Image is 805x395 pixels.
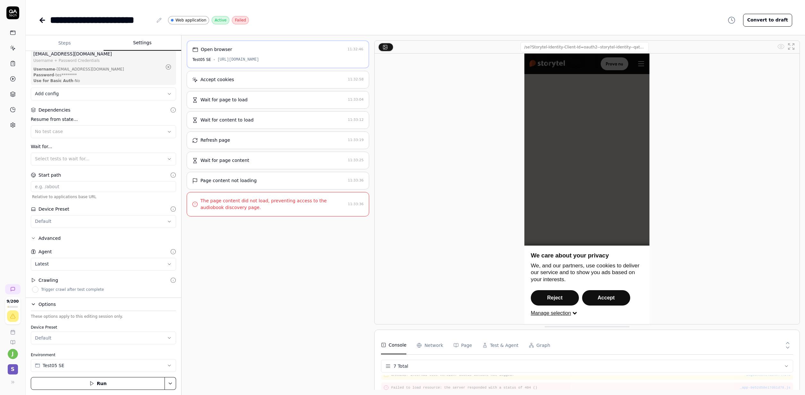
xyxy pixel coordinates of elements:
[200,177,257,184] div: Page content not loading
[31,300,176,308] button: Options
[38,206,69,213] div: Device Preset
[5,284,21,294] a: New conversation
[35,156,89,161] span: Select tests to wait for...
[31,377,165,390] button: Run
[453,336,472,354] button: Page
[524,54,649,324] img: Screenshot
[31,143,176,150] label: Wait for...
[348,138,363,142] time: 11:33:19
[41,288,104,291] label: Trigger crawl after test complete
[38,172,61,179] div: Start path
[348,77,363,81] time: 11:32:58
[35,129,63,134] span: No test case
[529,336,550,354] button: Graph
[347,47,363,51] time: 11:32:46
[192,57,211,63] div: Test05 SE
[381,336,407,354] button: Console
[31,234,61,242] button: Advanced
[348,202,363,206] time: 11:33:36
[35,335,51,341] div: Default
[786,41,796,52] button: Open in full screen
[348,178,363,182] time: 11:33:36
[38,277,58,284] div: Crawling
[200,197,345,211] div: The page content did not load, preventing access to the audiobook discovery page.
[31,153,176,165] button: Select tests to wait for...
[3,324,23,335] a: Book a call with us
[200,76,234,83] div: Accept cookies
[43,362,64,369] span: Test05 SE
[33,66,162,72] div: - [EMAIL_ADDRESS][DOMAIN_NAME]
[200,157,249,164] div: Wait for page content
[201,46,232,53] div: Open browser
[8,364,18,374] span: S
[26,51,181,298] div: ( )
[724,14,739,27] button: View version history
[743,14,792,27] button: Convert to draft
[200,97,248,103] div: Wait for page to load
[348,118,363,122] time: 11:33:12
[212,16,229,24] div: Active
[3,335,23,345] a: Documentation
[417,336,443,354] button: Network
[200,117,254,123] div: Wait for content to load
[348,97,363,102] time: 11:33:04
[3,359,23,376] button: S
[31,352,176,358] label: Environment
[7,299,19,303] span: 9 / 200
[31,215,176,228] button: Default
[217,57,259,63] div: [URL][DOMAIN_NAME]
[348,158,363,162] time: 11:33:25
[38,248,52,255] div: Agent
[31,125,176,138] button: No test case
[391,385,791,391] pre: Failed to load resource: the server responded with a status of 404 ()
[33,51,162,57] div: [EMAIL_ADDRESS][DOMAIN_NAME]
[740,385,791,391] button: _app-9e52d58e17d61d78.js
[31,359,176,372] button: Test05 SE
[31,195,176,199] span: Relative to applications base URL
[31,314,176,319] div: These options apply to this editing session only.
[31,116,176,123] label: Resume from state...
[38,107,71,113] div: Dependencies
[175,17,206,23] span: Web application
[33,67,55,71] b: Username
[31,181,176,192] input: e.g. /about
[33,78,162,84] div: - No
[31,324,176,330] label: Device Preset
[776,41,786,52] button: Show all interative elements
[35,218,51,225] div: Default
[104,36,182,51] button: Settings
[482,336,519,354] button: Test & Agent
[38,234,61,242] div: Advanced
[168,16,209,24] a: Web application
[33,79,73,83] b: Use for Basic Auth
[38,300,176,308] div: Options
[33,73,54,77] b: Password
[31,332,176,344] button: Default
[33,59,162,63] div: Username + Password Credentials
[200,137,230,144] div: Refresh page
[26,36,104,51] button: Steps
[8,349,18,359] button: j
[232,16,249,24] div: Failed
